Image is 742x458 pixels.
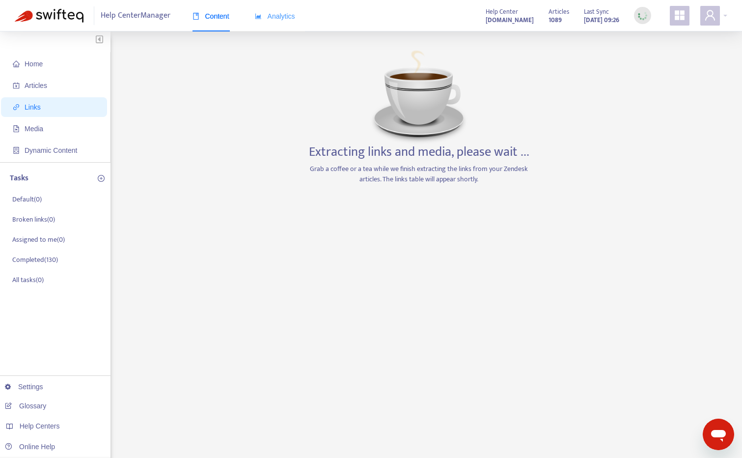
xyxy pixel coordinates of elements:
[5,383,43,391] a: Settings
[584,15,619,26] strong: [DATE] 09:26
[13,125,20,132] span: file-image
[25,125,43,133] span: Media
[486,6,518,17] span: Help Center
[15,9,83,23] img: Swifteq
[13,82,20,89] span: account-book
[20,422,60,430] span: Help Centers
[486,15,534,26] strong: [DOMAIN_NAME]
[549,15,562,26] strong: 1089
[192,12,229,20] span: Content
[12,275,44,285] p: All tasks ( 0 )
[5,443,55,451] a: Online Help
[12,214,55,225] p: Broken links ( 0 )
[309,144,529,160] h3: Extracting links and media, please wait ...
[13,147,20,154] span: container
[98,175,105,182] span: plus-circle
[370,46,468,144] img: Coffee image
[13,104,20,111] span: link
[704,9,716,21] span: user
[13,60,20,67] span: home
[25,146,77,154] span: Dynamic Content
[10,172,28,184] p: Tasks
[25,103,41,111] span: Links
[486,14,534,26] a: [DOMAIN_NAME]
[674,9,686,21] span: appstore
[25,60,43,68] span: Home
[549,6,569,17] span: Articles
[303,164,534,184] p: Grab a coffee or a tea while we finish extracting the links from your Zendesk articles. The links...
[584,6,609,17] span: Last Sync
[5,402,46,410] a: Glossary
[255,12,295,20] span: Analytics
[12,234,65,245] p: Assigned to me ( 0 )
[101,6,170,25] span: Help Center Manager
[12,194,42,204] p: Default ( 0 )
[703,419,734,450] iframe: Button to launch messaging window
[12,255,58,265] p: Completed ( 130 )
[192,13,199,20] span: book
[255,13,262,20] span: area-chart
[636,9,649,22] img: sync_loading.0b5143dde30e3a21642e.gif
[25,82,47,89] span: Articles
